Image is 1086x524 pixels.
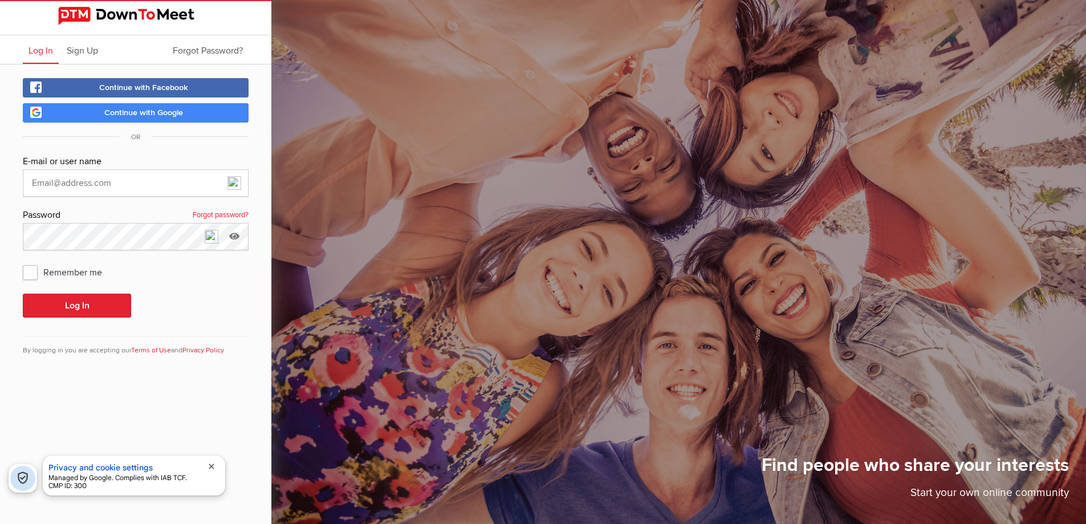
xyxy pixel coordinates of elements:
[23,155,249,169] div: E-mail or user name
[205,230,218,243] img: npw-badge-icon-locked.svg
[762,454,1069,485] h1: Find people who share your interests
[762,485,1069,507] p: Start your own online community
[99,83,188,92] span: Continue with Facebook
[61,35,104,64] a: Sign Up
[23,262,113,282] span: Remember me
[120,133,152,141] span: OR
[58,7,213,25] img: DownToMeet
[29,45,53,56] span: Log In
[193,208,249,223] a: Forgot password?
[23,35,59,64] a: Log In
[167,35,249,64] a: Forgot Password?
[23,208,249,223] div: Password
[67,45,98,56] span: Sign Up
[23,169,249,197] input: Email@address.com
[23,103,249,123] a: Continue with Google
[131,346,171,355] a: Terms of Use
[23,336,249,356] div: By logging in you are accepting our and
[173,45,243,56] span: Forgot Password?
[227,176,241,190] img: npw-badge-icon-locked.svg
[104,108,183,117] span: Continue with Google
[182,346,224,355] a: Privacy Policy
[23,294,131,318] button: Log In
[23,78,249,98] a: Continue with Facebook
